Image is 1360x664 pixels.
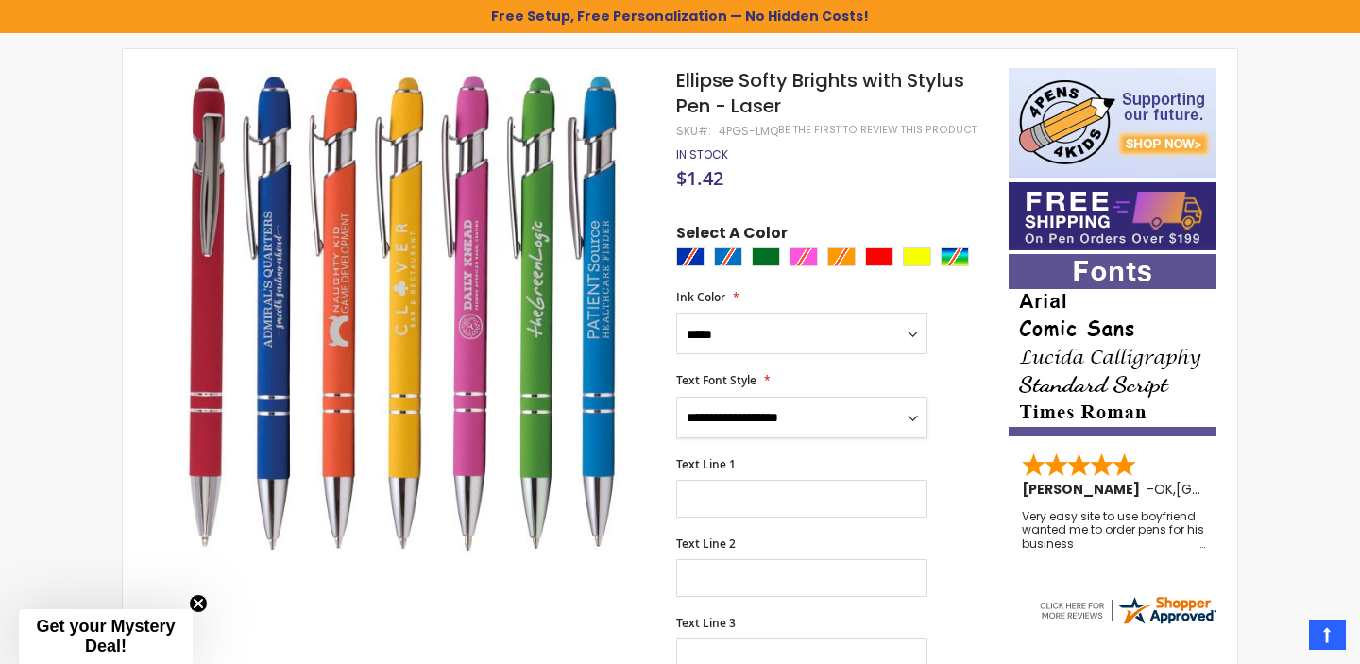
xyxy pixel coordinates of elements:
span: In stock [676,146,728,162]
img: 4pens 4 kids [1009,68,1216,178]
span: OK [1154,480,1173,499]
div: Yellow [903,247,931,266]
a: Be the first to review this product [778,123,977,137]
strong: SKU [676,123,711,139]
div: Get your Mystery Deal!Close teaser [19,609,193,664]
span: $1.42 [676,165,723,191]
span: Ellipse Softy Brights with Stylus Pen - Laser [676,67,964,119]
span: Get your Mystery Deal! [36,617,175,655]
div: Availability [676,147,728,162]
span: [PERSON_NAME] [1022,480,1147,499]
div: Very easy site to use boyfriend wanted me to order pens for his business [1022,510,1205,551]
div: Green [752,247,780,266]
span: Text Font Style [676,372,756,388]
span: Text Line 3 [676,615,736,631]
img: Free shipping on orders over $199 [1009,182,1216,250]
div: 4PGS-LMQ [719,124,778,139]
div: Red [865,247,893,266]
span: - , [1147,480,1315,499]
span: Select A Color [676,223,788,248]
img: Ellipse Softy Brights with Stylus Pen - Laser [161,66,651,556]
button: Close teaser [189,594,208,613]
span: Text Line 1 [676,456,736,472]
img: font-personalization-examples [1009,254,1216,436]
span: [GEOGRAPHIC_DATA] [1176,480,1315,499]
span: Ink Color [676,289,725,305]
span: Text Line 2 [676,536,736,552]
